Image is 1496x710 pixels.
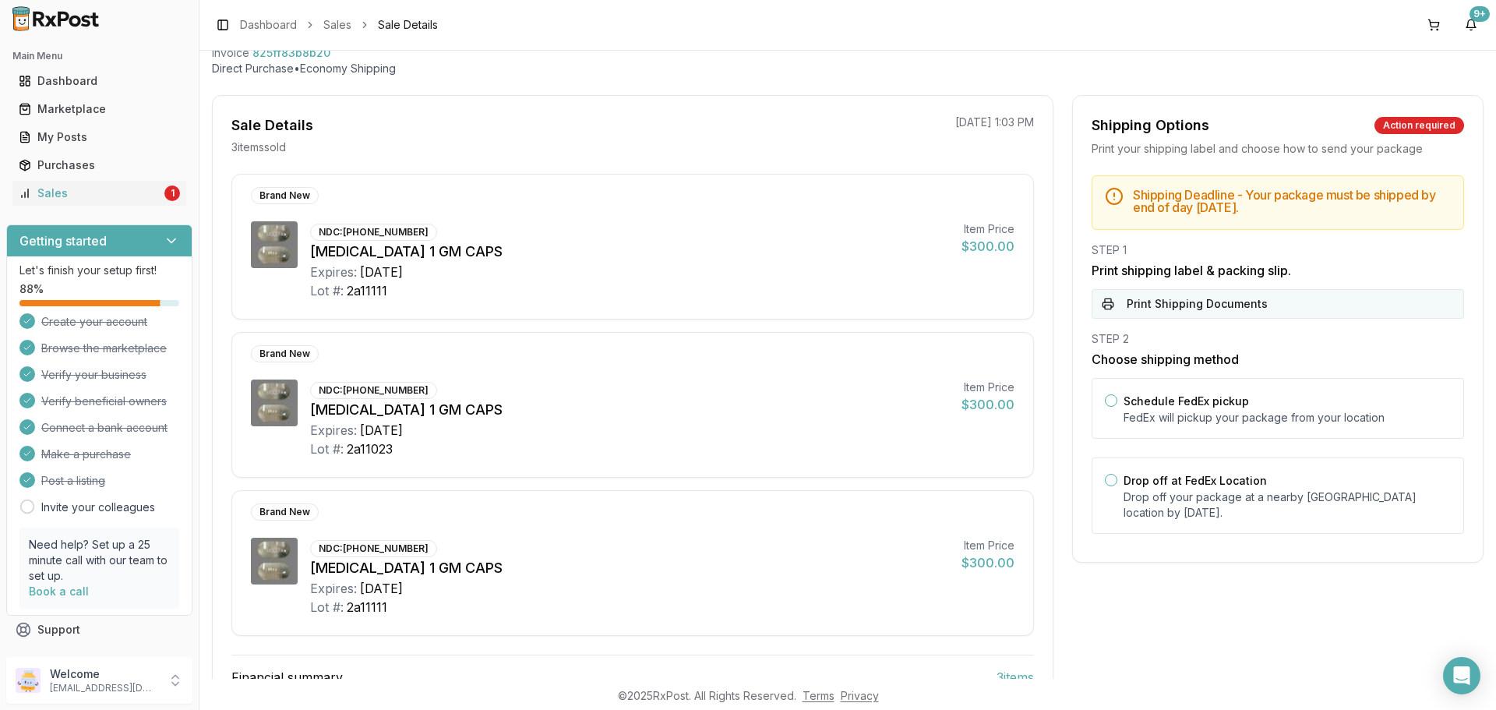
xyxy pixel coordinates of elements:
[164,185,180,201] div: 1
[1124,489,1451,521] p: Drop off your package at a nearby [GEOGRAPHIC_DATA] location by [DATE] .
[12,179,186,207] a: Sales1
[41,314,147,330] span: Create your account
[961,380,1014,395] div: Item Price
[231,668,343,687] span: Financial summary
[803,689,834,702] a: Terms
[19,101,180,117] div: Marketplace
[19,157,180,173] div: Purchases
[16,668,41,693] img: User avatar
[251,221,298,268] img: Vascepa 1 GM CAPS
[240,17,438,33] nav: breadcrumb
[12,151,186,179] a: Purchases
[310,241,949,263] div: [MEDICAL_DATA] 1 GM CAPS
[961,237,1014,256] div: $300.00
[251,187,319,204] div: Brand New
[6,153,192,178] button: Purchases
[37,650,90,666] span: Feedback
[1374,117,1464,134] div: Action required
[6,6,106,31] img: RxPost Logo
[1124,474,1267,487] label: Drop off at FedEx Location
[252,45,330,61] span: 825ff83b8b20
[310,263,357,281] div: Expires:
[310,540,437,557] div: NDC: [PHONE_NUMBER]
[1092,242,1464,258] div: STEP 1
[231,115,313,136] div: Sale Details
[41,394,167,409] span: Verify beneficial owners
[360,421,403,440] div: [DATE]
[12,67,186,95] a: Dashboard
[310,224,437,241] div: NDC: [PHONE_NUMBER]
[6,616,192,644] button: Support
[41,500,155,515] a: Invite your colleagues
[1092,141,1464,157] div: Print your shipping label and choose how to send your package
[1092,261,1464,280] h3: Print shipping label & packing slip.
[6,181,192,206] button: Sales1
[50,666,158,682] p: Welcome
[997,668,1034,687] span: 3 item s
[961,221,1014,237] div: Item Price
[12,50,186,62] h2: Main Menu
[19,281,44,297] span: 88 %
[29,537,170,584] p: Need help? Set up a 25 minute call with our team to set up.
[310,399,949,421] div: [MEDICAL_DATA] 1 GM CAPS
[240,17,297,33] a: Dashboard
[29,585,89,598] a: Book a call
[6,97,192,122] button: Marketplace
[360,579,403,598] div: [DATE]
[251,345,319,362] div: Brand New
[1092,289,1464,319] button: Print Shipping Documents
[251,380,298,426] img: Vascepa 1 GM CAPS
[6,69,192,94] button: Dashboard
[1443,657,1480,694] div: Open Intercom Messenger
[19,185,161,201] div: Sales
[310,281,344,300] div: Lot #:
[212,45,249,61] div: Invoice
[347,281,387,300] div: 2a11111
[6,125,192,150] button: My Posts
[310,421,357,440] div: Expires:
[12,95,186,123] a: Marketplace
[41,420,168,436] span: Connect a bank account
[12,123,186,151] a: My Posts
[961,395,1014,414] div: $300.00
[41,341,167,356] span: Browse the marketplace
[1092,331,1464,347] div: STEP 2
[1459,12,1484,37] button: 9+
[1124,394,1249,408] label: Schedule FedEx pickup
[310,598,344,616] div: Lot #:
[41,473,105,489] span: Post a listing
[41,367,146,383] span: Verify your business
[19,263,179,278] p: Let's finish your setup first!
[323,17,351,33] a: Sales
[231,140,286,155] p: 3 item s sold
[6,644,192,672] button: Feedback
[310,440,344,458] div: Lot #:
[310,557,949,579] div: [MEDICAL_DATA] 1 GM CAPS
[347,598,387,616] div: 2a11111
[1133,189,1451,214] h5: Shipping Deadline - Your package must be shipped by end of day [DATE] .
[1092,115,1209,136] div: Shipping Options
[961,538,1014,553] div: Item Price
[19,129,180,145] div: My Posts
[1124,410,1451,426] p: FedEx will pickup your package from your location
[19,231,107,250] h3: Getting started
[50,682,158,694] p: [EMAIL_ADDRESS][DOMAIN_NAME]
[212,61,1484,76] p: Direct Purchase • Economy Shipping
[841,689,879,702] a: Privacy
[41,447,131,462] span: Make a purchase
[1470,6,1490,22] div: 9+
[19,73,180,89] div: Dashboard
[347,440,393,458] div: 2a11023
[360,263,403,281] div: [DATE]
[251,503,319,521] div: Brand New
[1092,350,1464,369] h3: Choose shipping method
[310,579,357,598] div: Expires:
[310,382,437,399] div: NDC: [PHONE_NUMBER]
[955,115,1034,130] p: [DATE] 1:03 PM
[251,538,298,585] img: Vascepa 1 GM CAPS
[961,553,1014,572] div: $300.00
[378,17,438,33] span: Sale Details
